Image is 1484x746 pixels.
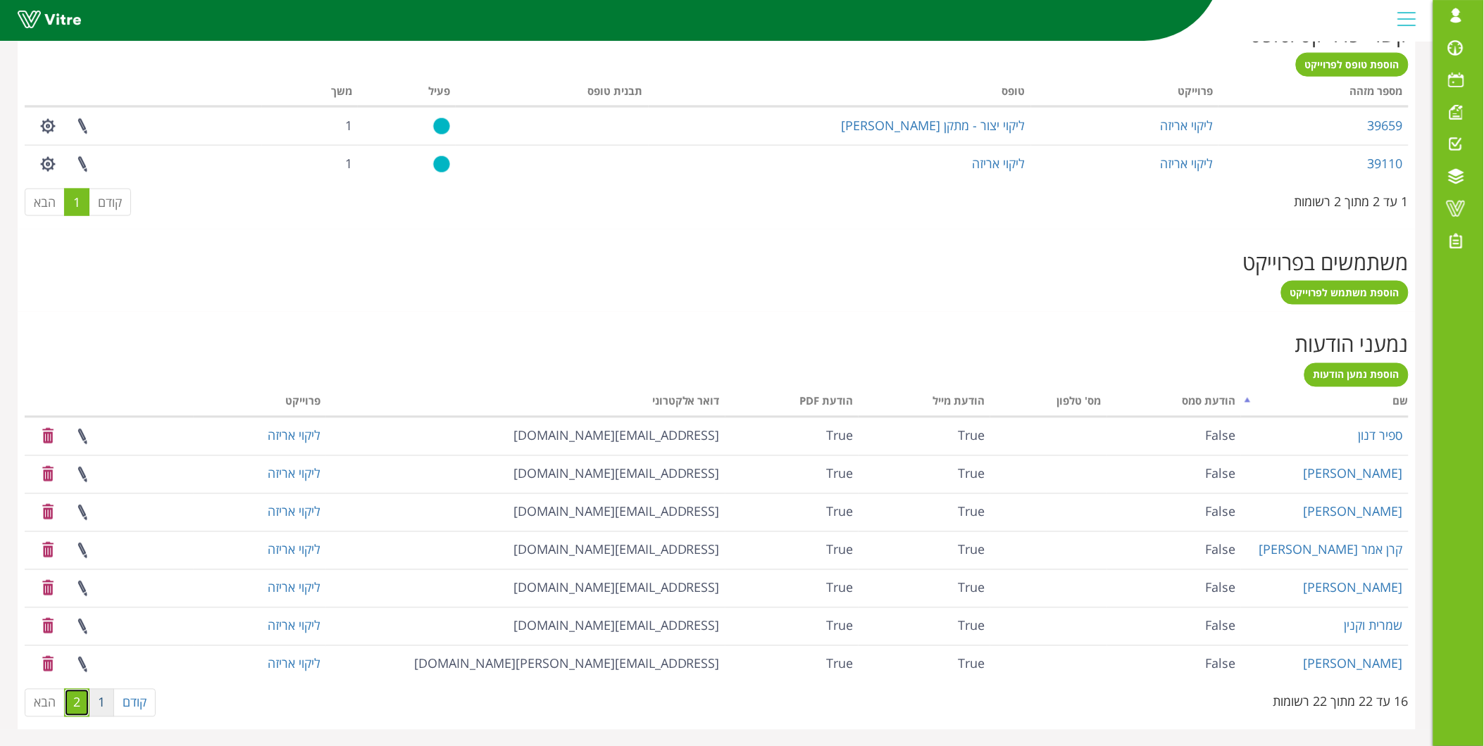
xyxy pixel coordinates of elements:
[859,391,990,417] th: הודעת מייל
[433,118,450,135] img: yes
[262,80,358,107] th: משך
[1107,455,1242,493] td: False
[859,607,990,645] td: True
[1241,391,1409,417] th: שם: activate to sort column descending
[1107,531,1242,569] td: False
[859,645,990,683] td: True
[262,145,358,183] td: 1
[1107,569,1242,607] td: False
[268,579,320,596] a: ליקוי אריזה
[268,427,320,444] a: ליקוי אריזה
[1107,645,1242,683] td: False
[1368,155,1403,172] a: 39110
[268,503,320,520] a: ליקוי אריזה
[113,689,156,717] a: קודם
[1314,368,1399,381] span: הוספת נמען הודעות
[1296,53,1409,77] a: הוספת טופס לפרוייקט
[64,689,89,717] a: 2
[64,189,89,217] a: 1
[1368,117,1403,134] a: 39659
[326,569,725,607] td: [EMAIL_ADDRESS][DOMAIN_NAME]
[649,80,1031,107] th: טופס
[268,465,320,482] a: ליקוי אריזה
[262,107,358,145] td: 1
[725,645,859,683] td: True
[859,493,990,531] td: True
[1160,117,1213,134] a: ליקוי אריזה
[25,189,65,217] a: הבא
[859,569,990,607] td: True
[990,391,1107,417] th: מס' טלפון
[1304,363,1409,387] a: הוספת נמען הודעות
[1107,417,1242,455] td: False
[1290,286,1399,299] span: הוספת משתמש לפרוייקט
[89,689,114,717] a: 1
[1160,155,1213,172] a: ליקוי אריזה
[973,155,1025,172] a: ליקוי אריזה
[25,333,1409,356] h2: נמעני הודעות
[1305,58,1399,71] span: הוספת טופס לפרוייקט
[1107,493,1242,531] td: False
[25,251,1409,274] h2: משתמשים בפרוייקט
[1304,503,1403,520] a: [PERSON_NAME]
[268,617,320,634] a: ליקוי אריזה
[725,455,859,493] td: True
[89,189,131,217] a: קודם
[358,80,456,107] th: פעיל
[326,417,725,455] td: [EMAIL_ADDRESS][DOMAIN_NAME]
[25,689,65,717] a: הבא
[326,493,725,531] td: [EMAIL_ADDRESS][DOMAIN_NAME]
[859,417,990,455] td: True
[1304,465,1403,482] a: [PERSON_NAME]
[725,569,859,607] td: True
[1218,80,1409,107] th: מספר מזהה
[1281,281,1409,305] a: הוספת משתמש לפרוייקט
[268,655,320,672] a: ליקוי אריזה
[725,493,859,531] td: True
[1031,80,1219,107] th: פרוייקט
[268,541,320,558] a: ליקוי אריזה
[1259,541,1403,558] a: קרן אמר [PERSON_NAME]
[1273,688,1409,712] div: 16 עד 22 מתוך 22 רשומות
[433,156,450,173] img: yes
[326,607,725,645] td: [EMAIL_ADDRESS][DOMAIN_NAME]
[725,391,859,417] th: הודעת PDF
[1345,617,1403,634] a: שמרית וקנין
[859,455,990,493] td: True
[725,417,859,455] td: True
[326,391,725,417] th: דואר אלקטרוני
[842,117,1025,134] a: ליקוי יצור - מתקן [PERSON_NAME]
[1107,391,1242,417] th: הודעת סמס
[326,531,725,569] td: [EMAIL_ADDRESS][DOMAIN_NAME]
[1295,187,1409,211] div: 1 עד 2 מתוך 2 רשומות
[326,645,725,683] td: [EMAIL_ADDRESS][PERSON_NAME][DOMAIN_NAME]
[326,455,725,493] td: [EMAIL_ADDRESS][DOMAIN_NAME]
[725,607,859,645] td: True
[725,531,859,569] td: True
[194,391,327,417] th: פרוייקט
[456,80,649,107] th: תבנית טופס
[1359,427,1403,444] a: ספיר דנון
[1107,607,1242,645] td: False
[1304,655,1403,672] a: [PERSON_NAME]
[859,531,990,569] td: True
[1304,579,1403,596] a: [PERSON_NAME]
